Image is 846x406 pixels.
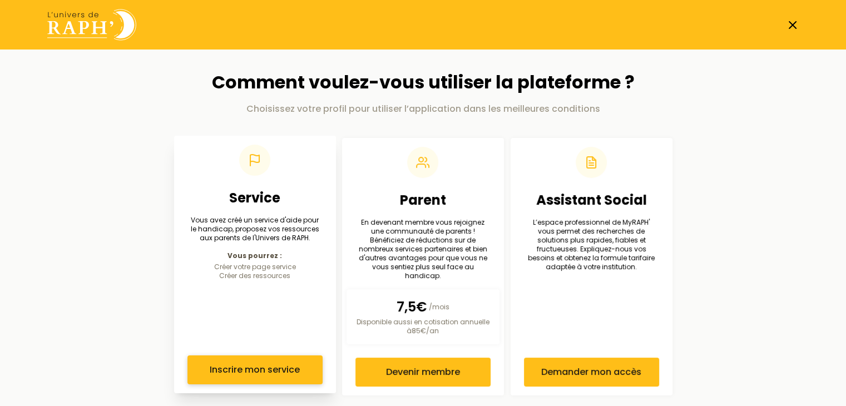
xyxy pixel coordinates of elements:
span: Demander mon accès [541,365,641,379]
h2: Parent [355,191,491,209]
button: Devenir membre [355,358,491,387]
p: Vous pourrez : [187,251,323,260]
a: Assistant SocialL’espace professionnel de MyRAPH' vous permet des recherches de solutions plus ra... [511,138,672,395]
li: Créer des ressources [187,271,323,280]
li: Créer votre page service [187,262,323,271]
span: Devenir membre [386,365,460,379]
p: L’espace professionnel de MyRAPH' vous permet des recherches de solutions plus rapides, fiables e... [524,218,659,271]
img: Univers de Raph logo [47,9,136,41]
a: Fermer la page [786,18,799,32]
h1: Comment voulez-vous utiliser la plateforme ? [174,72,672,93]
p: Choisissez votre profil pour utiliser l’application dans les meilleures conditions [174,102,672,116]
p: Vous avez créé un service d'aide pour le handicap, proposez vos ressources aux parents de l'Unive... [187,216,323,242]
a: ServiceVous avez créé un service d'aide pour le handicap, proposez vos ressources aux parents de ... [174,136,336,393]
h2: Assistant Social [524,191,659,209]
button: Inscrire mon service [187,355,323,384]
button: Demander mon accès [524,358,659,387]
p: Disponible aussi en cotisation annuelle à 85€ /an [355,318,491,335]
h2: Service [187,189,323,207]
span: Inscrire mon service [210,363,300,377]
p: /mois [355,298,491,315]
p: En devenant membre vous rejoignez une communauté de parents ! Bénéficiez de réductions sur de nom... [355,218,491,280]
span: 7,5€ [397,298,427,315]
a: ParentEn devenant membre vous rejoignez une communauté de parents ! Bénéficiez de réductions sur ... [342,138,504,395]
